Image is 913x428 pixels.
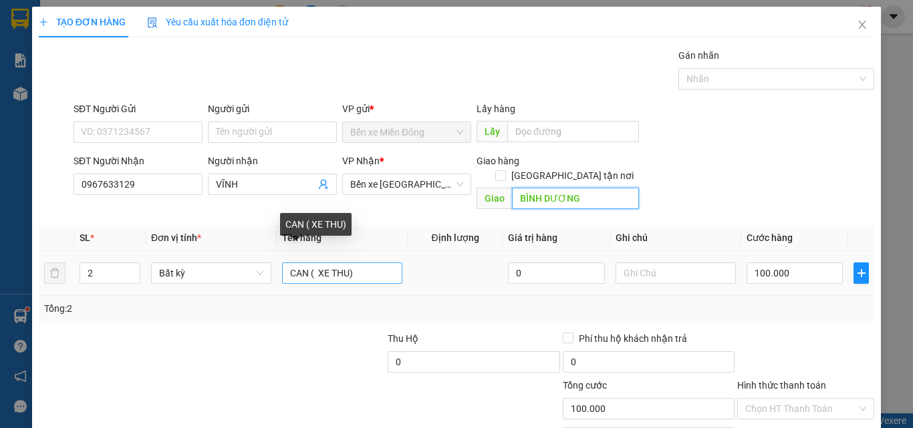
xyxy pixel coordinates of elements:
span: Tổng cước [563,380,607,391]
span: Thu Hộ [388,333,418,344]
li: VP Bến xe Miền Đông [7,72,92,101]
li: Rạng Đông Buslines [7,7,194,57]
span: Bất kỳ [159,263,263,283]
input: 0 [508,262,604,284]
span: TẠO ĐƠN HÀNG [39,17,126,27]
span: Đơn vị tính [151,232,201,243]
div: Người nhận [208,154,337,168]
input: Ghi Chú [616,262,736,284]
span: Bến xe Miền Đông [350,122,463,142]
img: icon [147,17,158,28]
span: Cước hàng [747,232,793,243]
input: Dọc đường [507,121,639,142]
span: Lấy hàng [477,103,515,114]
span: [GEOGRAPHIC_DATA] tận nơi [506,168,639,183]
span: close [857,19,868,30]
div: Người gửi [208,101,337,116]
span: Giá trị hàng [508,232,557,243]
button: delete [44,262,66,284]
span: Bến xe Quảng Ngãi [350,174,463,194]
input: VD: Bàn, Ghế [282,262,402,284]
input: Dọc đường [512,188,639,209]
th: Ghi chú [610,225,741,251]
span: VP Nhận [342,156,380,166]
button: Close [843,7,881,44]
div: SĐT Người Nhận [74,154,203,168]
div: VP gửi [342,101,471,116]
span: plus [854,268,868,278]
div: CAN ( XE THU) [280,213,352,236]
span: SL [80,232,90,243]
span: Giao hàng [477,156,519,166]
span: plus [39,17,48,27]
span: Phí thu hộ khách nhận trả [573,331,692,346]
label: Gán nhãn [678,50,719,61]
div: Tổng: 2 [44,301,354,316]
div: SĐT Người Gửi [74,101,203,116]
span: Giao [477,188,512,209]
li: VP Bến xe [GEOGRAPHIC_DATA] [92,72,178,116]
span: Lấy [477,121,507,142]
span: Yêu cầu xuất hóa đơn điện tử [147,17,288,27]
span: user-add [318,179,329,190]
label: Hình thức thanh toán [737,380,826,391]
button: plus [854,262,869,284]
span: Định lượng [431,232,479,243]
